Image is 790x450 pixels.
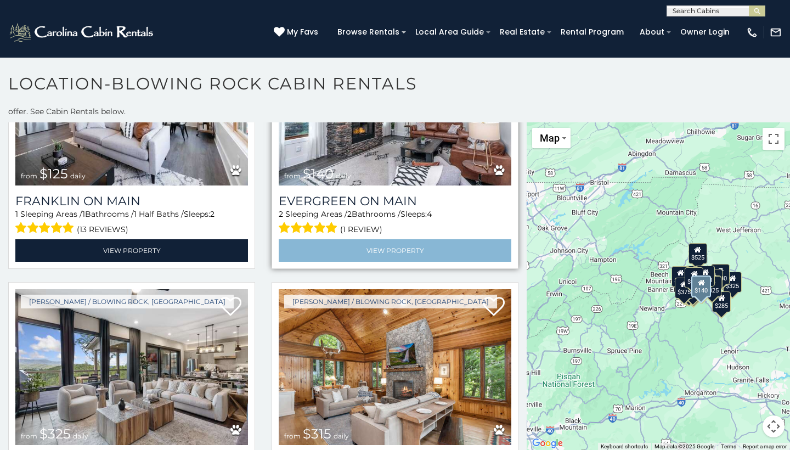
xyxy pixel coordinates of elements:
img: White-1-2.png [8,21,156,43]
a: [PERSON_NAME] / Blowing Rock, [GEOGRAPHIC_DATA] [284,295,497,308]
span: 1 Half Baths / [134,209,184,219]
span: (1 review) [340,222,382,237]
a: Owner Login [675,24,735,41]
a: Rental Program [555,24,629,41]
a: [PERSON_NAME] / Blowing Rock, [GEOGRAPHIC_DATA] [21,295,234,308]
span: 1 [15,209,18,219]
a: Franklin On Main [15,194,248,209]
a: View Property [15,239,248,262]
a: Evergreen On Main [279,194,511,209]
div: $315 [685,267,703,288]
span: daily [336,172,351,180]
div: $930 [711,264,730,285]
span: from [284,432,301,440]
span: $325 [39,426,71,442]
span: from [21,432,37,440]
a: About [634,24,670,41]
div: $525 [689,243,707,264]
a: Terms (opens in new tab) [721,443,736,449]
a: Report a map error [743,443,787,449]
div: $375 [675,278,693,299]
div: $400 [672,266,690,287]
div: $140 [691,275,711,297]
a: View Property [279,239,511,262]
span: daily [334,432,349,440]
div: $285 [712,291,731,312]
a: Real Estate [494,24,550,41]
button: Change map style [532,128,571,148]
button: Map camera controls [763,415,785,437]
span: $125 [39,166,68,182]
span: 1 [82,209,85,219]
span: from [284,172,301,180]
span: 4 [427,209,432,219]
a: Local Area Guide [410,24,489,41]
span: daily [73,432,88,440]
img: Chimney Island [279,289,511,445]
a: My Favs [274,26,321,38]
span: from [21,172,37,180]
span: Map [540,132,560,144]
button: Toggle fullscreen view [763,128,785,150]
a: Browse Rentals [332,24,405,41]
span: 2 [210,209,215,219]
div: Sleeping Areas / Bathrooms / Sleeps: [279,209,511,237]
div: $325 [723,272,742,292]
span: 2 [279,209,283,219]
span: daily [70,172,86,180]
span: Map data ©2025 Google [654,443,714,449]
div: Sleeping Areas / Bathrooms / Sleeps: [15,209,248,237]
span: $315 [303,426,331,442]
img: mail-regular-white.png [770,26,782,38]
img: High Meadow Retreat [15,289,248,445]
span: $140 [303,166,334,182]
div: $380 [696,266,715,286]
span: (13 reviews) [77,222,128,237]
span: 2 [347,209,352,219]
a: Chimney Island from $315 daily [279,289,511,445]
img: phone-regular-white.png [746,26,758,38]
span: My Favs [287,26,318,38]
a: High Meadow Retreat from $325 daily [15,289,248,445]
